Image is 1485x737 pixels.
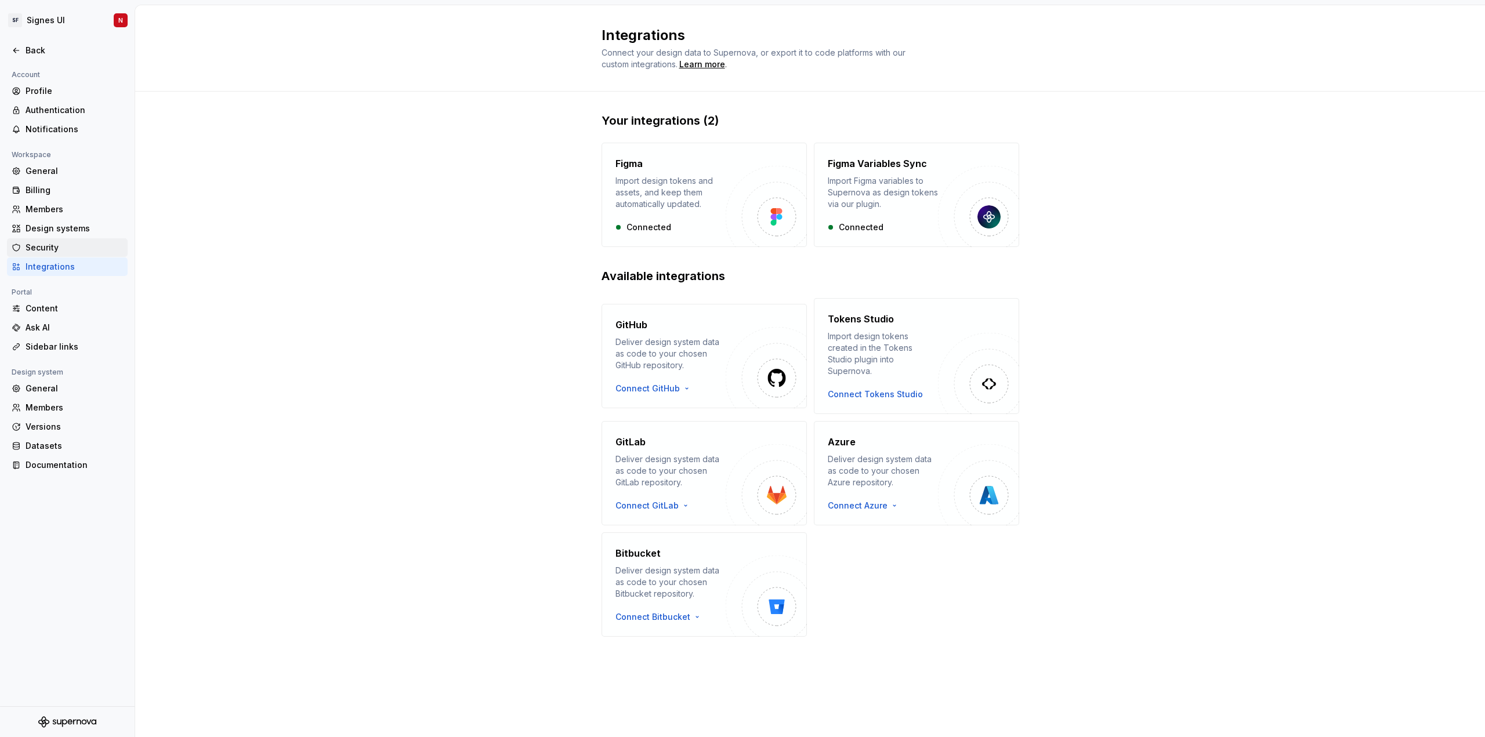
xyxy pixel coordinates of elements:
[7,148,56,162] div: Workspace
[38,716,96,728] svg: Supernova Logo
[7,41,128,60] a: Back
[615,500,695,511] button: Connect GitLab
[602,112,1019,129] h2: Your integrations (2)
[602,421,807,525] button: GitLabDeliver design system data as code to your chosen GitLab repository.Connect GitLab
[615,435,646,449] h4: GitLab
[26,242,123,253] div: Security
[26,184,123,196] div: Billing
[602,48,908,69] span: Connect your design data to Supernova, or export it to code platforms with our custom integrations.
[615,157,643,170] h4: Figma
[26,341,123,353] div: Sidebar links
[7,299,128,318] a: Content
[615,500,679,511] span: Connect GitLab
[828,389,923,400] button: Connect Tokens Studio
[615,336,726,371] div: Deliver design system data as code to your chosen GitHub repository.
[26,124,123,135] div: Notifications
[7,181,128,199] a: Billing
[26,402,123,413] div: Members
[828,500,904,511] button: Connect Azure
[26,204,123,215] div: Members
[7,379,128,398] a: General
[615,453,726,488] div: Deliver design system data as code to your chosen GitLab repository.
[828,331,938,377] div: Import design tokens created in the Tokens Studio plugin into Supernova.
[7,101,128,119] a: Authentication
[26,459,123,471] div: Documentation
[828,157,927,170] h4: Figma Variables Sync
[828,453,938,488] div: Deliver design system data as code to your chosen Azure repository.
[26,85,123,97] div: Profile
[602,532,807,637] button: BitbucketDeliver design system data as code to your chosen Bitbucket repository.Connect Bitbucket
[679,59,725,70] a: Learn more
[26,322,123,333] div: Ask AI
[828,312,894,326] h4: Tokens Studio
[7,162,128,180] a: General
[678,60,727,69] span: .
[615,383,680,394] span: Connect GitHub
[602,143,807,247] button: FigmaImport design tokens and assets, and keep them automatically updated.Connected
[615,175,726,210] div: Import design tokens and assets, and keep them automatically updated.
[7,68,45,82] div: Account
[615,565,726,600] div: Deliver design system data as code to your chosen Bitbucket repository.
[814,143,1019,247] button: Figma Variables SyncImport Figma variables to Supernova as design tokens via our plugin.Connected
[26,165,123,177] div: General
[828,435,856,449] h4: Azure
[118,16,123,25] div: N
[615,546,661,560] h4: Bitbucket
[7,238,128,257] a: Security
[602,268,1019,284] h2: Available integrations
[7,257,128,276] a: Integrations
[27,14,65,26] div: Signes UI
[7,120,128,139] a: Notifications
[26,104,123,116] div: Authentication
[7,219,128,238] a: Design systems
[828,500,888,511] span: Connect Azure
[602,26,1005,45] h2: Integrations
[26,303,123,314] div: Content
[828,175,938,210] div: Import Figma variables to Supernova as design tokens via our plugin.
[615,383,696,394] button: Connect GitHub
[7,365,68,379] div: Design system
[7,82,128,100] a: Profile
[615,318,647,332] h4: GitHub
[26,261,123,273] div: Integrations
[7,337,128,356] a: Sidebar links
[7,417,128,436] a: Versions
[7,200,128,219] a: Members
[26,45,123,56] div: Back
[814,298,1019,414] button: Tokens StudioImport design tokens created in the Tokens Studio plugin into Supernova.Connect Toke...
[26,223,123,234] div: Design systems
[7,285,37,299] div: Portal
[7,456,128,474] a: Documentation
[7,437,128,455] a: Datasets
[602,298,807,414] button: GitHubDeliver design system data as code to your chosen GitHub repository.Connect GitHub
[26,383,123,394] div: General
[7,318,128,337] a: Ask AI
[26,421,123,433] div: Versions
[615,611,707,623] button: Connect Bitbucket
[8,13,22,27] div: SF
[615,611,690,623] span: Connect Bitbucket
[7,398,128,417] a: Members
[814,421,1019,525] button: AzureDeliver design system data as code to your chosen Azure repository.Connect Azure
[26,440,123,452] div: Datasets
[2,8,132,33] button: SFSignes UIN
